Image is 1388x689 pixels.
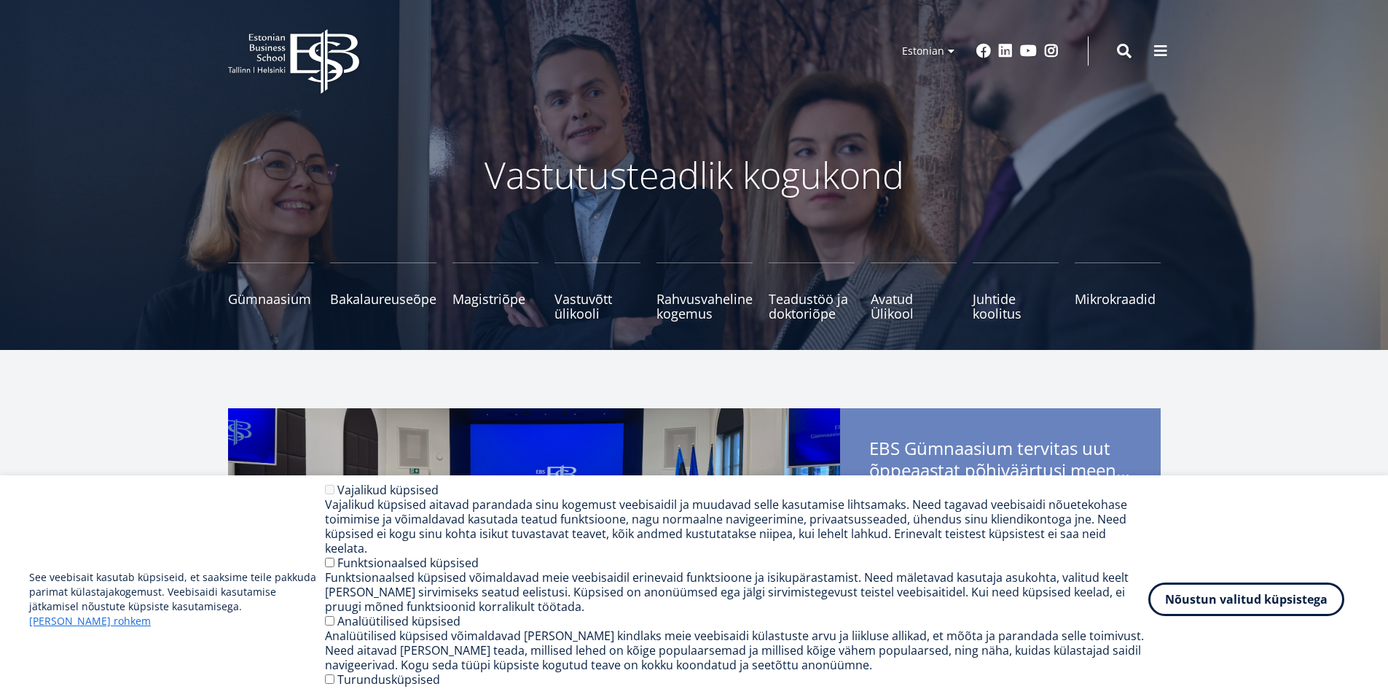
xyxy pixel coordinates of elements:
a: Rahvusvaheline kogemus [656,262,753,321]
span: Rahvusvaheline kogemus [656,292,753,321]
span: Avatud Ülikool [871,292,957,321]
span: EBS Gümnaasium tervitas uut [869,437,1132,486]
div: Vajalikud küpsised aitavad parandada sinu kogemust veebisaidil ja muudavad selle kasutamise lihts... [325,497,1148,556]
a: [PERSON_NAME] rohkem [29,614,151,628]
a: Instagram [1044,44,1059,58]
span: Mikrokraadid [1075,292,1161,306]
span: õppeaastat põhiväärtusi meenutades [869,459,1132,481]
a: Juhtide koolitus [973,262,1059,321]
a: Teadustöö ja doktoriõpe [769,262,855,321]
span: Vastuvõtt ülikooli [554,292,640,321]
a: Vastuvõtt ülikooli [554,262,640,321]
div: Analüütilised küpsised võimaldavad [PERSON_NAME] kindlaks meie veebisaidi külastuste arvu ja liik... [325,628,1148,672]
span: Magistriõpe [452,292,538,306]
label: Turundusküpsised [337,672,440,688]
label: Vajalikud küpsised [337,482,439,498]
span: Juhtide koolitus [973,292,1059,321]
label: Funktsionaalsed küpsised [337,555,479,571]
img: a [228,408,840,685]
a: Bakalaureuseõpe [330,262,436,321]
a: Linkedin [998,44,1013,58]
p: See veebisait kasutab küpsiseid, et saaksime teile pakkuda parimat külastajakogemust. Veebisaidi ... [29,570,325,628]
a: Youtube [1020,44,1037,58]
a: Facebook [976,44,991,58]
span: Bakalaureuseõpe [330,292,436,306]
div: Funktsionaalsed küpsised võimaldavad meie veebisaidil erinevaid funktsioone ja isikupärastamist. ... [325,570,1148,614]
span: Gümnaasium [228,292,314,306]
a: Magistriõpe [452,262,538,321]
p: Vastutusteadlik kogukond [308,153,1081,197]
span: Teadustöö ja doktoriõpe [769,292,855,321]
a: Avatud Ülikool [871,262,957,321]
a: Gümnaasium [228,262,314,321]
label: Analüütilised küpsised [337,613,460,629]
button: Nõustun valitud küpsistega [1148,583,1344,616]
a: Mikrokraadid [1075,262,1161,321]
